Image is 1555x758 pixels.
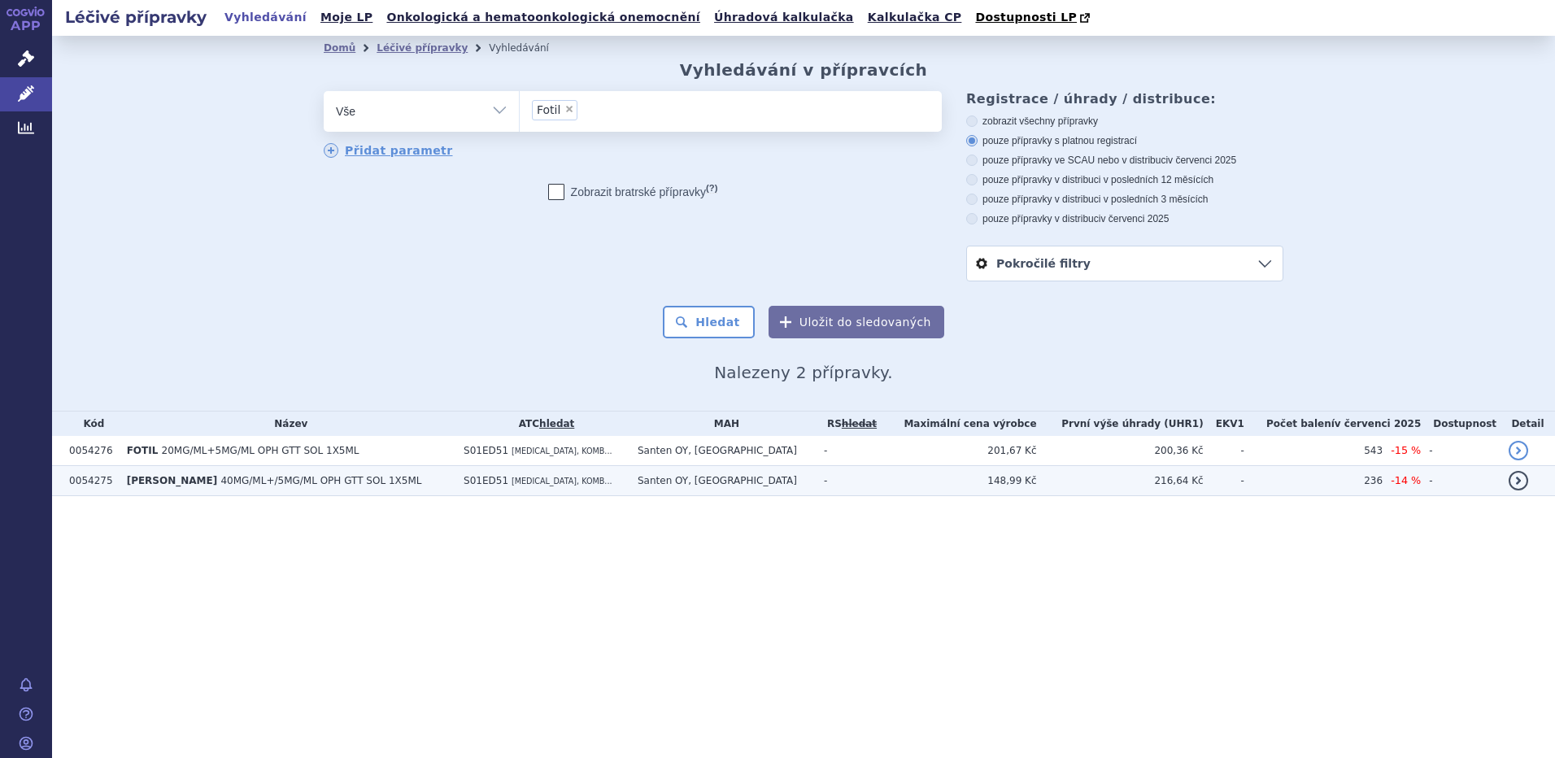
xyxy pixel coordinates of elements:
button: Hledat [663,306,755,338]
td: - [816,466,880,496]
th: EKV1 [1204,412,1244,436]
abbr: (?) [706,183,717,194]
label: pouze přípravky v distribuci v posledních 12 měsících [966,173,1283,186]
h2: Vyhledávání v přípravcích [680,60,928,80]
th: Maximální cena výrobce [880,412,1037,436]
span: Nalezeny 2 přípravky. [714,363,893,382]
a: Dostupnosti LP [970,7,1098,29]
input: Fotil [582,99,591,120]
span: [PERSON_NAME] [127,475,218,486]
label: pouze přípravky s platnou registrací [966,134,1283,147]
td: - [1204,436,1244,466]
a: Onkologická a hematoonkologická onemocnění [381,7,705,28]
h3: Registrace / úhrady / distribuce: [966,91,1283,107]
th: Počet balení [1244,412,1421,436]
a: Pokročilé filtry [967,246,1283,281]
label: Zobrazit bratrské přípravky [548,184,718,200]
td: 201,67 Kč [880,436,1037,466]
th: Dostupnost [1421,412,1501,436]
th: MAH [629,412,816,436]
label: pouze přípravky v distribuci v posledních 3 měsících [966,193,1283,206]
th: RS [816,412,880,436]
td: - [1421,466,1501,496]
a: detail [1509,441,1528,460]
span: S01ED51 [464,445,508,456]
a: hledat [539,418,574,429]
span: × [564,104,574,114]
a: Úhradová kalkulačka [709,7,859,28]
span: 20MG/ML+5MG/ML OPH GTT SOL 1X5ML [162,445,359,456]
td: - [1421,436,1501,466]
span: S01ED51 [464,475,508,486]
td: 543 [1244,436,1383,466]
span: Fotil [537,104,560,115]
td: 200,36 Kč [1037,436,1204,466]
a: Léčivé přípravky [377,42,468,54]
th: První výše úhrady (UHR1) [1037,412,1204,436]
a: Vyhledávání [220,7,311,28]
td: 148,99 Kč [880,466,1037,496]
span: v červenci 2025 [1168,155,1236,166]
a: detail [1509,471,1528,490]
a: vyhledávání neobsahuje žádnou platnou referenční skupinu [842,418,877,429]
td: 0054275 [61,466,119,496]
label: pouze přípravky ve SCAU nebo v distribuci [966,154,1283,167]
span: v červenci 2025 [1335,418,1421,429]
span: v červenci 2025 [1100,213,1169,224]
td: - [1204,466,1244,496]
th: Kód [61,412,119,436]
del: hledat [842,418,877,429]
a: Moje LP [316,7,377,28]
label: pouze přípravky v distribuci [966,212,1283,225]
td: 0054276 [61,436,119,466]
a: Domů [324,42,355,54]
label: zobrazit všechny přípravky [966,115,1283,128]
td: 216,64 Kč [1037,466,1204,496]
span: FOTIL [127,445,159,456]
td: - [816,436,880,466]
th: ATC [455,412,629,436]
h2: Léčivé přípravky [52,6,220,28]
th: Detail [1501,412,1555,436]
button: Uložit do sledovaných [769,306,944,338]
span: -14 % [1391,474,1421,486]
td: Santen OY, [GEOGRAPHIC_DATA] [629,436,816,466]
li: Vyhledávání [489,36,570,60]
span: [MEDICAL_DATA], KOMB... [512,477,612,486]
span: -15 % [1391,444,1421,456]
td: 236 [1244,466,1383,496]
a: Kalkulačka CP [863,7,967,28]
a: Přidat parametr [324,143,453,158]
span: [MEDICAL_DATA], KOMB... [512,447,612,455]
span: Dostupnosti LP [975,11,1077,24]
span: 40MG/ML+/5MG/ML OPH GTT SOL 1X5ML [220,475,421,486]
td: Santen OY, [GEOGRAPHIC_DATA] [629,466,816,496]
th: Název [119,412,455,436]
